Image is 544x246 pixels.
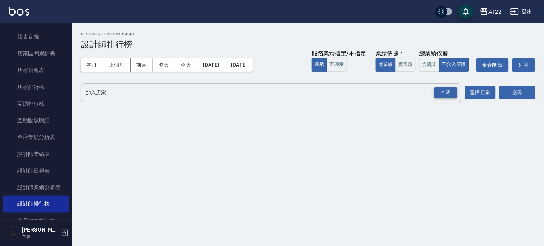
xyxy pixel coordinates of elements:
[3,112,69,129] a: 互助點數明細
[376,50,416,58] div: 業績依據：
[81,58,103,72] button: 本月
[197,58,225,72] button: [DATE]
[419,58,439,72] button: 含店販
[476,58,509,72] button: 報表匯出
[477,4,505,19] button: AT22
[3,62,69,79] a: 店家日報表
[175,58,198,72] button: 今天
[395,58,416,72] button: 實業績
[488,7,502,16] div: AT22
[3,146,69,162] a: 設計師業績表
[153,58,175,72] button: 昨天
[499,86,535,99] button: 搜尋
[22,226,59,233] h5: [PERSON_NAME]
[512,58,535,72] button: 列印
[312,50,372,58] div: 服務業績指定/不指定：
[459,4,473,19] button: save
[3,162,69,179] a: 設計師日報表
[103,58,131,72] button: 上個月
[433,86,459,100] button: Open
[3,129,69,145] a: 全店業績分析表
[508,5,535,18] button: 登出
[81,39,535,50] h3: 設計師排行榜
[131,58,153,72] button: 前天
[376,58,396,72] button: 虛業績
[81,32,535,37] h2: Designer Perform Basic
[312,58,327,72] button: 顯示
[3,196,69,212] a: 設計師排行榜
[3,29,69,45] a: 報表目錄
[434,87,457,98] div: 全選
[22,233,59,240] p: 主管
[465,86,496,99] button: 選擇店家
[6,226,20,240] img: Person
[84,86,447,99] input: 店家名稱
[3,213,69,229] a: 商品銷售排行榜
[327,58,347,72] button: 不顯示
[3,96,69,112] a: 互助排行榜
[9,7,29,16] img: Logo
[3,45,69,62] a: 店家區間累計表
[3,179,69,196] a: 設計師業績分析表
[225,58,253,72] button: [DATE]
[439,58,469,72] button: 不含入店販
[419,50,473,58] div: 總業績依據：
[3,79,69,96] a: 店家排行榜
